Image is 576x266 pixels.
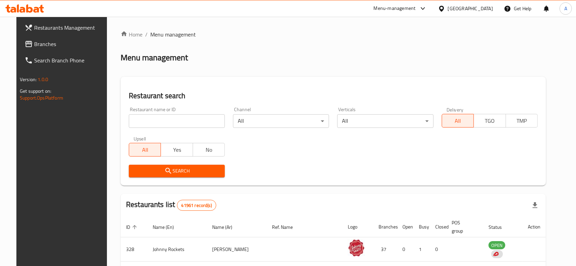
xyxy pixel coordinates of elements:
[19,19,113,36] a: Restaurants Management
[491,250,503,258] div: Indicates that the vendor menu management has been moved to DH Catalog service
[161,143,193,157] button: Yes
[147,237,207,262] td: Johnny Rockets
[493,251,499,257] img: delivery hero logo
[129,143,161,157] button: All
[193,143,225,157] button: No
[126,199,216,211] h2: Restaurants list
[177,200,216,211] div: Total records count
[164,145,190,155] span: Yes
[20,75,37,84] span: Version:
[397,217,413,237] th: Open
[489,241,505,249] span: OPEN
[207,237,266,262] td: [PERSON_NAME]
[374,4,416,13] div: Menu-management
[509,116,535,126] span: TMP
[20,87,51,95] span: Get support on:
[442,114,474,128] button: All
[34,40,107,48] span: Branches
[177,202,216,209] span: 41961 record(s)
[20,93,63,102] a: Support.OpsPlatform
[452,219,475,235] span: POS group
[489,223,511,231] span: Status
[121,30,546,39] nav: breadcrumb
[373,237,397,262] td: 37
[348,239,365,256] img: Johnny Rockets
[134,136,146,141] label: Upsell
[430,217,446,237] th: Closed
[233,114,329,128] div: All
[447,107,464,112] label: Delivery
[413,217,430,237] th: Busy
[448,5,493,12] div: [GEOGRAPHIC_DATA]
[397,237,413,262] td: 0
[342,217,373,237] th: Logo
[121,237,147,262] td: 328
[153,223,183,231] span: Name (En)
[430,237,446,262] td: 0
[373,217,397,237] th: Branches
[129,114,225,128] input: Search for restaurant name or ID..
[337,114,433,128] div: All
[132,145,158,155] span: All
[445,116,471,126] span: All
[134,167,219,175] span: Search
[38,75,48,84] span: 1.0.0
[129,165,225,177] button: Search
[19,36,113,52] a: Branches
[34,24,107,32] span: Restaurants Management
[150,30,196,39] span: Menu management
[129,91,538,101] h2: Restaurant search
[489,241,505,249] div: OPEN
[413,237,430,262] td: 1
[474,114,506,128] button: TGO
[506,114,538,128] button: TMP
[212,223,242,231] span: Name (Ar)
[477,116,503,126] span: TGO
[522,217,546,237] th: Action
[34,56,107,64] span: Search Branch Phone
[272,223,302,231] span: Ref. Name
[121,30,142,39] a: Home
[196,145,222,155] span: No
[527,197,543,213] div: Export file
[145,30,148,39] li: /
[126,223,139,231] span: ID
[121,52,188,63] h2: Menu management
[564,5,567,12] span: A
[19,52,113,69] a: Search Branch Phone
